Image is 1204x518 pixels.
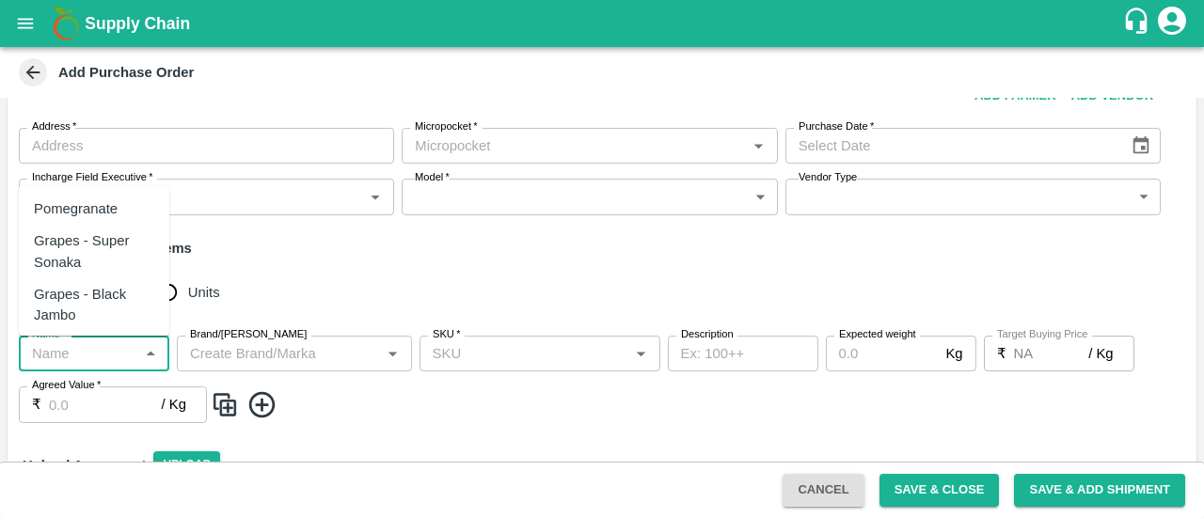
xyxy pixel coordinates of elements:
div: account of current user [1155,4,1189,43]
a: Supply Chain [85,10,1122,37]
label: Micropocket [415,119,478,134]
p: ₹ [997,343,1006,364]
label: Model [415,170,450,185]
button: Open [746,133,770,158]
p: ₹ [32,394,41,415]
label: Description [681,327,734,342]
input: 0.0 [826,336,939,371]
input: SKU [425,341,624,366]
div: Grapes - Black Jambo [34,284,154,326]
input: 0.0 [49,386,162,422]
label: Expected weight [839,327,916,342]
input: Micropocket [407,133,740,158]
label: Brand/[PERSON_NAME] [190,327,307,342]
p: Kg [945,343,962,364]
button: Choose date [1123,128,1159,164]
div: customer-support [1122,7,1155,40]
input: Name [24,341,133,366]
div: Pomegranate [34,198,118,219]
button: Save & Close [879,474,1000,507]
button: Save & Add Shipment [1014,474,1185,507]
label: SKU [433,327,460,342]
img: logo [47,5,85,42]
button: open drawer [4,2,47,45]
label: Target Buying Price [997,327,1088,342]
img: CloneIcon [211,389,239,420]
label: Agreed Value [32,378,101,393]
button: Open [363,184,388,209]
label: Incharge Field Executive [32,170,152,185]
label: Purchase Date [799,119,874,134]
input: Create Brand/Marka [182,341,375,366]
b: Supply Chain [85,14,190,33]
input: Select Date [785,128,1116,164]
input: 0.0 [1014,336,1089,371]
p: / Kg [1088,343,1113,364]
p: / Kg [162,394,186,415]
strong: Upload Agreement [23,458,146,473]
b: Add Purchase Order [58,65,194,80]
label: Vendor Type [799,170,857,185]
span: Upload [153,451,220,479]
button: Cancel [783,474,863,507]
h6: Buying In [15,274,94,313]
button: Open [628,341,653,366]
label: Address [32,119,76,134]
div: Grapes - Super Sonaka [34,230,154,273]
span: Units [188,282,220,303]
button: Open [380,341,404,366]
input: Select Executives [24,184,357,209]
input: Address [19,128,394,164]
button: Close [138,341,163,366]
